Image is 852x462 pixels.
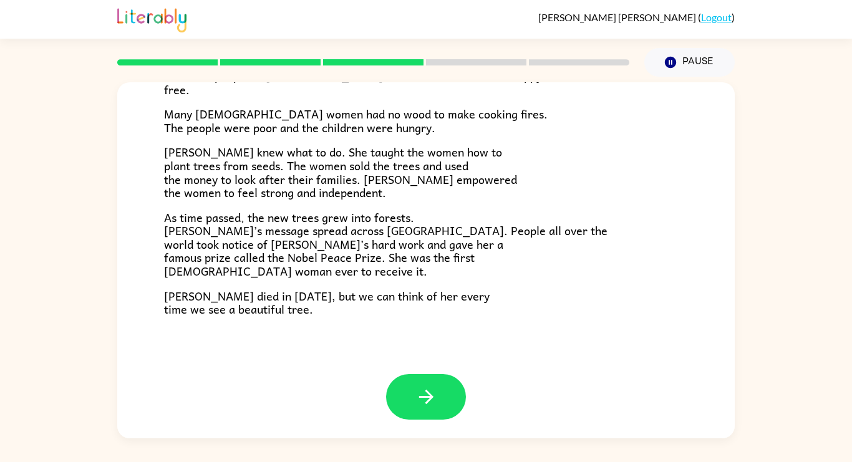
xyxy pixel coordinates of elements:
[164,143,517,201] span: [PERSON_NAME] knew what to do. She taught the women how to plant trees from seeds. The women sold...
[164,208,608,280] span: As time passed, the new trees grew into forests. [PERSON_NAME]’s message spread across [GEOGRAPHI...
[164,105,548,137] span: Many [DEMOGRAPHIC_DATA] women had no wood to make cooking fires. The people were poor and the chi...
[538,11,698,23] span: [PERSON_NAME] [PERSON_NAME]
[701,11,732,23] a: Logout
[644,48,735,77] button: Pause
[538,11,735,23] div: ( )
[164,287,490,319] span: [PERSON_NAME] died in [DATE], but we can think of her every time we see a beautiful tree.
[117,5,186,32] img: Literably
